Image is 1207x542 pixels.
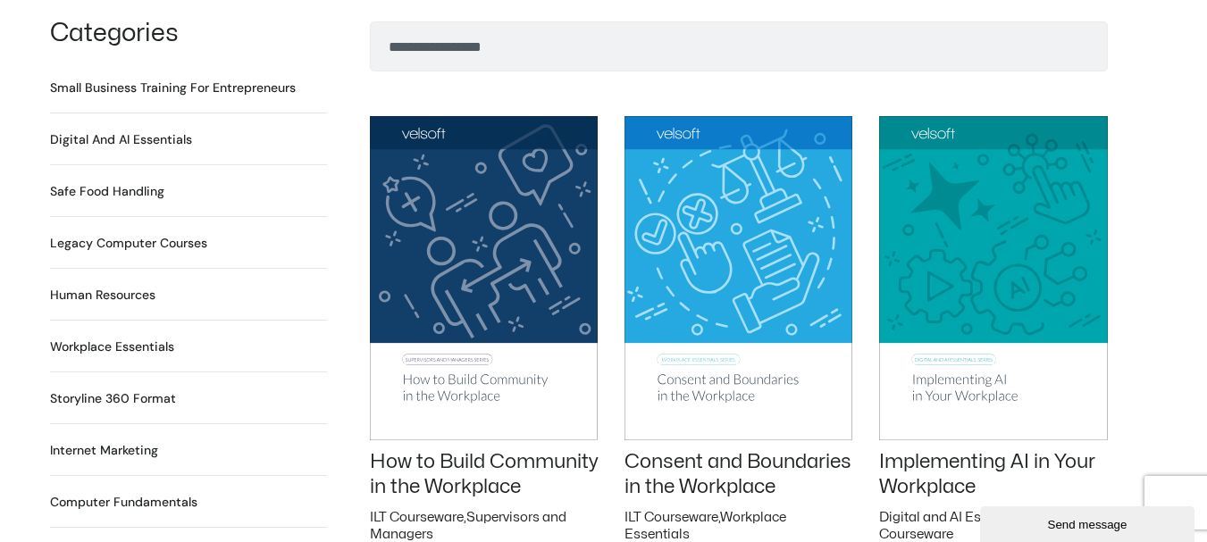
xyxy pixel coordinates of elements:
[50,234,207,253] a: Visit product category Legacy Computer Courses
[980,503,1198,542] iframe: chat widget
[370,452,598,497] a: How to Build Community in the Workplace
[50,130,192,149] h2: Digital and AI Essentials
[624,511,718,524] a: ILT Courseware
[50,441,158,460] h2: Internet Marketing
[50,493,197,512] h2: Computer Fundamentals
[50,182,164,201] a: Visit product category Safe Food Handling
[50,338,174,356] a: Visit product category Workplace Essentials
[370,511,464,524] a: ILT Courseware
[50,79,296,97] h2: Small Business Training for Entrepreneurs
[50,21,327,46] h1: Categories
[879,452,1095,497] a: Implementing AI in Your Workplace
[624,452,851,497] a: Consent and Boundaries in the Workplace
[370,511,566,542] a: Supervisors and Managers
[50,338,174,356] h2: Workplace Essentials
[50,441,158,460] a: Visit product category Internet Marketing
[50,130,192,149] a: Visit product category Digital and AI Essentials
[50,389,176,408] a: Visit product category Storyline 360 Format
[50,79,296,97] a: Visit product category Small Business Training for Entrepreneurs
[50,182,164,201] h2: Safe Food Handling
[50,493,197,512] a: Visit product category Computer Fundamentals
[50,286,155,304] h2: Human Resources
[879,511,1030,524] a: Digital and AI Essentials
[50,389,176,408] h2: Storyline 360 Format
[50,286,155,304] a: Visit product category Human Resources
[50,234,207,253] h2: Legacy Computer Courses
